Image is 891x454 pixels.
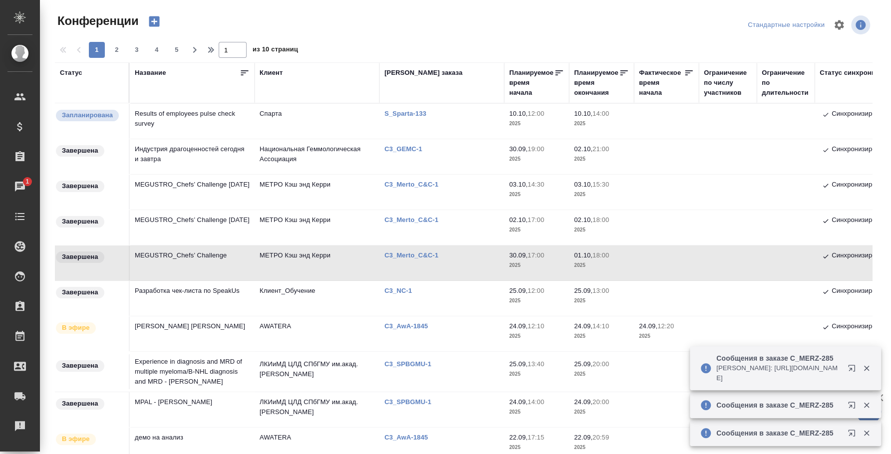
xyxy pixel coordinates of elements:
a: C3_AwA-1845 [384,434,435,441]
button: 2 [109,42,125,58]
p: 02.10, [509,216,528,224]
p: 14:00 [528,398,544,406]
p: Завершена [62,181,98,191]
p: 2025 [574,154,629,164]
span: 1 [19,177,35,187]
p: 2025 [509,119,564,129]
td: Results of employees pulse check survey [130,104,255,139]
td: ЛКИиМД ЦЛД СПбГМУ им.акад. [PERSON_NAME] [255,354,379,389]
p: 30.09, [509,145,528,153]
p: 25.09, [574,360,593,368]
span: Настроить таблицу [827,13,851,37]
button: Открыть в новой вкладке [842,358,866,382]
button: Создать [142,13,166,30]
a: C3_SPBGMU-1 [384,398,439,406]
p: 15:30 [593,181,609,188]
p: 12:10 [528,322,544,330]
p: 2025 [509,296,564,306]
p: 14:10 [593,322,609,330]
p: 20:00 [593,360,609,368]
p: 2025 [574,407,629,417]
p: 19:00 [528,145,544,153]
p: В эфире [62,434,90,444]
p: 21:00 [593,145,609,153]
p: C3_Merto_C&C-1 [384,181,446,188]
span: 2 [109,45,125,55]
p: 2025 [574,119,629,129]
p: 2025 [509,407,564,417]
p: 12:00 [528,110,544,117]
button: 5 [169,42,185,58]
a: C3_SPBGMU-1 [384,360,439,368]
span: Посмотреть информацию [851,15,872,34]
div: Клиент [260,68,283,78]
p: 2025 [574,190,629,200]
p: 18:00 [593,251,609,259]
div: Планируемое время окончания [574,68,619,98]
td: AWATERA [255,316,379,351]
p: Синхронизировано [832,250,890,262]
p: Сообщения в заказе C_MERZ-285 [716,353,841,363]
td: Национальная Геммологическая Ассоциация [255,139,379,174]
div: Название [135,68,166,78]
p: 24.09, [639,322,657,330]
p: Завершена [62,361,98,371]
button: Закрыть [856,364,877,373]
div: Ограничение по числу участников [704,68,752,98]
p: 13:40 [528,360,544,368]
p: Сообщения в заказе C_MERZ-285 [716,428,841,438]
p: 22.09, [509,434,528,441]
div: Планируемое время начала [509,68,554,98]
td: Experience in diagnosis and MRD of multiple myeloma/В-NHL diagnosis and MRD - [PERSON_NAME] [130,352,255,392]
a: C3_Merto_C&C-1 [384,251,446,259]
div: split button [745,17,827,33]
p: 20:00 [593,398,609,406]
p: C3_NC-1 [384,287,419,294]
td: MPAL - [PERSON_NAME] [130,392,255,427]
td: Клиент_Обучение [255,281,379,316]
p: 14:00 [593,110,609,117]
p: 2025 [574,296,629,306]
p: 24.09, [574,398,593,406]
p: 17:15 [528,434,544,441]
p: 2025 [509,369,564,379]
p: Синхронизировано [832,180,890,192]
td: МЕТРО Кэш энд Керри [255,175,379,210]
p: Синхронизировано [832,144,890,156]
p: 2025 [574,331,629,341]
p: 30.09, [509,251,528,259]
p: 10.10, [509,110,528,117]
button: 4 [149,42,165,58]
span: 4 [149,45,165,55]
button: Открыть в новой вкладке [842,423,866,447]
td: MEGUSTRO_Chefs’ Challenge [DATE] [130,175,255,210]
p: S_Sparta-133 [384,110,434,117]
td: [PERSON_NAME] [PERSON_NAME] [130,316,255,351]
p: Завершена [62,146,98,156]
p: 13:00 [593,287,609,294]
p: 24.09, [509,398,528,406]
p: 10.10, [574,110,593,117]
p: 12:20 [657,322,674,330]
span: 3 [129,45,145,55]
div: Статус [60,68,82,78]
p: 14:30 [528,181,544,188]
p: [PERSON_NAME]: [URL][DOMAIN_NAME] [716,363,841,383]
p: 01.10, [574,251,593,259]
td: МЕТРО Кэш энд Керри [255,210,379,245]
p: 02.10, [574,216,593,224]
p: Запланирована [62,110,113,120]
p: 20:59 [593,434,609,441]
td: МЕТРО Кэш энд Керри [255,245,379,280]
p: 2025 [574,225,629,235]
p: 24.09, [509,322,528,330]
a: C3_GEMC-1 [384,145,430,153]
p: 2025 [509,443,564,453]
p: Синхронизировано [832,109,890,121]
a: C3_AwA-1845 [384,322,435,330]
td: Разработка чек-листа по SpeakUs [130,281,255,316]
